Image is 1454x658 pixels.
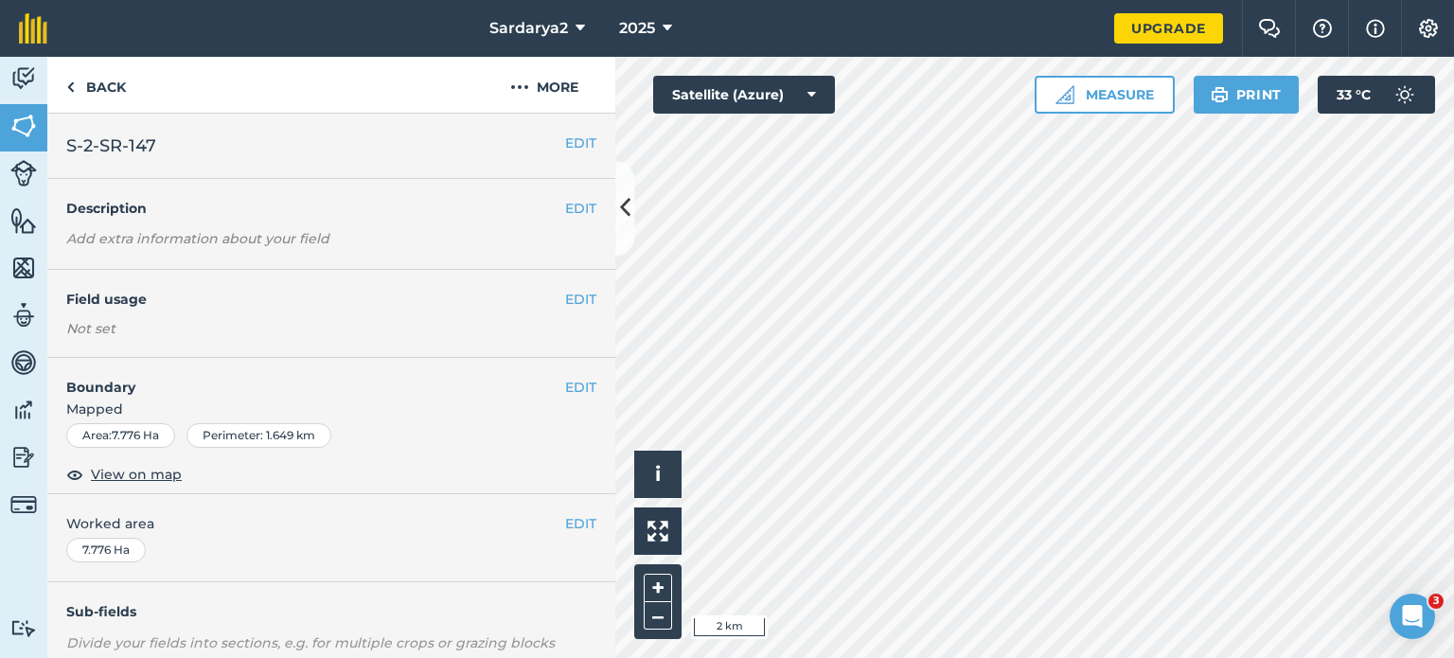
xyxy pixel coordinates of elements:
div: Perimeter : 1.649 km [186,423,331,448]
a: Back [47,57,145,113]
button: EDIT [565,289,596,310]
button: Measure [1035,76,1175,114]
button: EDIT [565,377,596,398]
img: svg+xml;base64,PHN2ZyB4bWxucz0iaHR0cDovL3d3dy53My5vcmcvMjAwMC9zdmciIHdpZHRoPSIxOCIgaGVpZ2h0PSIyNC... [66,463,83,486]
img: Ruler icon [1055,85,1074,104]
span: Worked area [66,513,596,534]
div: Area : 7.776 Ha [66,423,175,448]
button: EDIT [565,513,596,534]
iframe: Intercom live chat [1390,594,1435,639]
img: svg+xml;base64,PD94bWwgdmVyc2lvbj0iMS4wIiBlbmNvZGluZz0idXRmLTgiPz4KPCEtLSBHZW5lcmF0b3I6IEFkb2JlIE... [10,396,37,424]
button: Print [1194,76,1300,114]
span: Mapped [47,399,615,419]
img: svg+xml;base64,PD94bWwgdmVyc2lvbj0iMS4wIiBlbmNvZGluZz0idXRmLTgiPz4KPCEtLSBHZW5lcmF0b3I6IEFkb2JlIE... [10,301,37,329]
h4: Boundary [47,358,565,398]
span: View on map [91,464,182,485]
span: 33 ° C [1337,76,1371,114]
button: – [644,602,672,630]
img: Four arrows, one pointing top left, one top right, one bottom right and the last bottom left [647,521,668,542]
img: Two speech bubbles overlapping with the left bubble in the forefront [1258,19,1281,38]
img: svg+xml;base64,PD94bWwgdmVyc2lvbj0iMS4wIiBlbmNvZGluZz0idXRmLTgiPz4KPCEtLSBHZW5lcmF0b3I6IEFkb2JlIE... [10,491,37,518]
h4: Field usage [66,289,565,310]
img: svg+xml;base64,PD94bWwgdmVyc2lvbj0iMS4wIiBlbmNvZGluZz0idXRmLTgiPz4KPCEtLSBHZW5lcmF0b3I6IEFkb2JlIE... [1386,76,1424,114]
img: svg+xml;base64,PD94bWwgdmVyc2lvbj0iMS4wIiBlbmNvZGluZz0idXRmLTgiPz4KPCEtLSBHZW5lcmF0b3I6IEFkb2JlIE... [10,64,37,93]
img: svg+xml;base64,PD94bWwgdmVyc2lvbj0iMS4wIiBlbmNvZGluZz0idXRmLTgiPz4KPCEtLSBHZW5lcmF0b3I6IEFkb2JlIE... [10,160,37,187]
img: svg+xml;base64,PHN2ZyB4bWxucz0iaHR0cDovL3d3dy53My5vcmcvMjAwMC9zdmciIHdpZHRoPSIxOSIgaGVpZ2h0PSIyNC... [1211,83,1229,106]
button: 33 °C [1318,76,1435,114]
em: Add extra information about your field [66,230,329,247]
img: fieldmargin Logo [19,13,47,44]
img: svg+xml;base64,PHN2ZyB4bWxucz0iaHR0cDovL3d3dy53My5vcmcvMjAwMC9zdmciIHdpZHRoPSI1NiIgaGVpZ2h0PSI2MC... [10,112,37,140]
span: 3 [1428,594,1444,609]
img: svg+xml;base64,PHN2ZyB4bWxucz0iaHR0cDovL3d3dy53My5vcmcvMjAwMC9zdmciIHdpZHRoPSI5IiBoZWlnaHQ9IjI0Ii... [66,76,75,98]
img: svg+xml;base64,PHN2ZyB4bWxucz0iaHR0cDovL3d3dy53My5vcmcvMjAwMC9zdmciIHdpZHRoPSI1NiIgaGVpZ2h0PSI2MC... [10,206,37,235]
span: 2025 [619,17,655,40]
button: i [634,451,682,498]
img: svg+xml;base64,PHN2ZyB4bWxucz0iaHR0cDovL3d3dy53My5vcmcvMjAwMC9zdmciIHdpZHRoPSI1NiIgaGVpZ2h0PSI2MC... [10,254,37,282]
img: svg+xml;base64,PD94bWwgdmVyc2lvbj0iMS4wIiBlbmNvZGluZz0idXRmLTgiPz4KPCEtLSBHZW5lcmF0b3I6IEFkb2JlIE... [10,619,37,637]
h4: Sub-fields [47,601,615,622]
div: 7.776 Ha [66,538,146,562]
button: EDIT [565,133,596,153]
img: A question mark icon [1311,19,1334,38]
span: S-2-SR-147 [66,133,156,159]
img: svg+xml;base64,PD94bWwgdmVyc2lvbj0iMS4wIiBlbmNvZGluZz0idXRmLTgiPz4KPCEtLSBHZW5lcmF0b3I6IEFkb2JlIE... [10,443,37,471]
img: svg+xml;base64,PHN2ZyB4bWxucz0iaHR0cDovL3d3dy53My5vcmcvMjAwMC9zdmciIHdpZHRoPSIyMCIgaGVpZ2h0PSIyNC... [510,76,529,98]
button: View on map [66,463,182,486]
div: Not set [66,319,596,338]
a: Upgrade [1114,13,1223,44]
em: Divide your fields into sections, e.g. for multiple crops or grazing blocks [66,634,555,651]
button: EDIT [565,198,596,219]
img: A cog icon [1417,19,1440,38]
img: svg+xml;base64,PD94bWwgdmVyc2lvbj0iMS4wIiBlbmNvZGluZz0idXRmLTgiPz4KPCEtLSBHZW5lcmF0b3I6IEFkb2JlIE... [10,348,37,377]
span: i [655,462,661,486]
button: + [644,574,672,602]
button: More [473,57,615,113]
h4: Description [66,198,596,219]
img: svg+xml;base64,PHN2ZyB4bWxucz0iaHR0cDovL3d3dy53My5vcmcvMjAwMC9zdmciIHdpZHRoPSIxNyIgaGVpZ2h0PSIxNy... [1366,17,1385,40]
button: Satellite (Azure) [653,76,835,114]
span: Sardarya2 [489,17,568,40]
